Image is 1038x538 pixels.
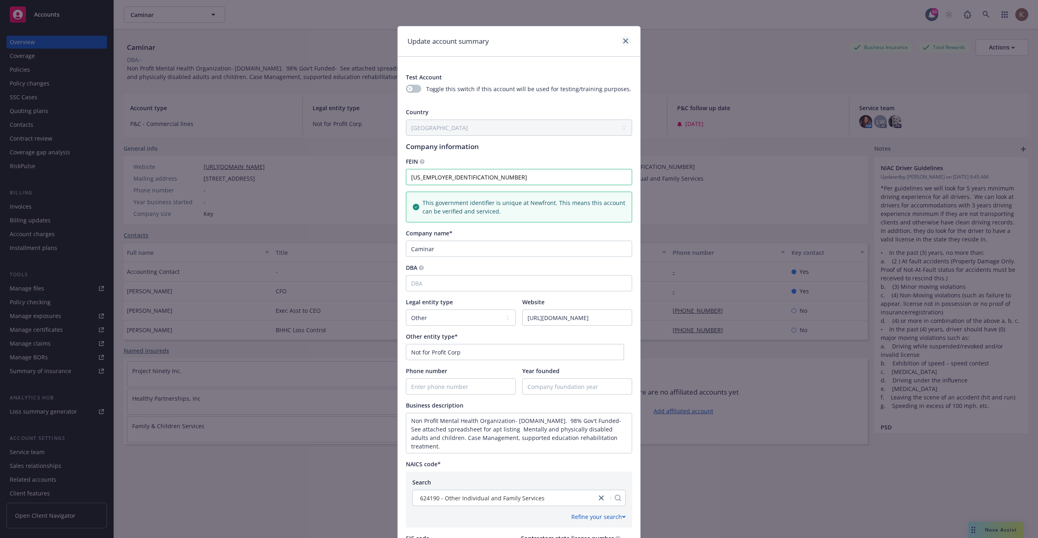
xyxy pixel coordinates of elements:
[406,264,417,271] span: DBA
[406,73,442,81] span: Test Account
[406,142,632,151] h1: Company information
[406,344,624,360] input: Enter entity type
[571,512,626,521] div: Refine your search
[420,494,545,502] span: 624190 - Other Individual and Family Services
[426,85,631,93] span: Toggle this switch if this account will be used for testing/training purposes.
[406,401,463,409] span: Business description
[596,493,606,503] a: close
[406,379,515,394] input: Enter phone number
[406,241,632,257] input: Company name
[406,229,453,237] span: Company name*
[406,108,429,116] span: Country
[406,298,453,306] span: Legal entity type
[412,478,431,486] span: Search
[422,199,625,216] span: This government identifier is unique at Newfront. This means this account can be verified and ser...
[406,333,458,340] span: Other entity type*
[406,158,418,165] span: FEIN
[523,310,632,325] input: Enter URL
[406,460,441,468] span: NAICS code*
[407,36,489,47] h1: Update account summary
[522,298,545,306] span: Website
[406,367,447,375] span: Phone number
[406,275,632,291] input: DBA
[406,169,632,185] input: Federal Employer Identification Number, XX-XXXXXXX
[522,367,560,375] span: Year founded
[417,494,592,502] span: 624190 - Other Individual and Family Services
[406,413,632,453] textarea: Enter business description
[621,36,631,46] a: close
[523,379,632,394] input: Company foundation year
